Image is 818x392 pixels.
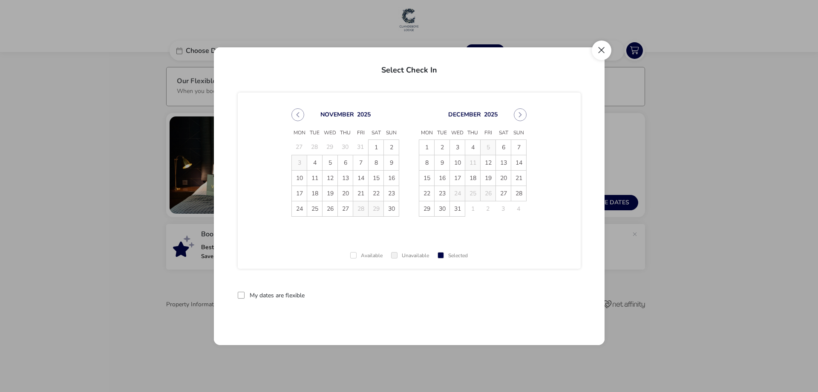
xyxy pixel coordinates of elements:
td: 21 [353,186,369,201]
td: 30 [338,139,353,155]
td: 18 [465,170,481,186]
span: 6 [496,140,511,155]
span: Wed [323,127,338,139]
td: 3 [292,155,307,170]
button: Close [592,41,611,60]
td: 13 [338,170,353,186]
span: 19 [323,186,337,201]
button: Choose Year [484,110,498,118]
td: 1 [369,139,384,155]
td: 29 [369,201,384,216]
td: 4 [307,155,323,170]
div: Available [350,253,383,258]
button: Previous Month [291,108,304,121]
span: 23 [384,186,399,201]
span: 16 [435,171,449,186]
span: Sat [369,127,384,139]
span: Thu [338,127,353,139]
td: 31 [353,139,369,155]
td: 2 [481,201,496,216]
span: 7 [353,155,368,170]
span: Wed [450,127,465,139]
span: 21 [511,171,526,186]
span: Fri [353,127,369,139]
span: Sun [384,127,399,139]
span: Tue [307,127,323,139]
td: 31 [450,201,465,216]
span: Sun [511,127,527,139]
div: Choose Date [284,98,534,227]
td: 4 [511,201,527,216]
span: 24 [292,201,307,216]
td: 22 [419,186,435,201]
td: 11 [465,155,481,170]
span: 27 [338,201,353,216]
button: Choose Month [320,110,354,118]
span: Fri [481,127,496,139]
td: 28 [353,201,369,216]
td: 15 [419,170,435,186]
td: 28 [307,139,323,155]
td: 22 [369,186,384,201]
span: 21 [353,186,368,201]
td: 23 [435,186,450,201]
td: 15 [369,170,384,186]
span: 20 [338,186,353,201]
td: 25 [465,186,481,201]
span: 17 [292,186,307,201]
span: 1 [369,140,383,155]
td: 29 [323,139,338,155]
td: 28 [511,186,527,201]
span: 29 [419,201,434,216]
span: 5 [323,155,337,170]
td: 18 [307,186,323,201]
td: 14 [511,155,527,170]
td: 9 [435,155,450,170]
td: 17 [292,186,307,201]
span: 2 [435,140,449,155]
span: 3 [450,140,465,155]
td: 2 [435,139,450,155]
td: 25 [307,201,323,216]
span: Sat [496,127,511,139]
span: Mon [292,127,307,139]
td: 24 [450,186,465,201]
span: 25 [307,201,322,216]
label: My dates are flexible [250,293,305,299]
span: 28 [511,186,526,201]
td: 20 [496,170,511,186]
td: 13 [496,155,511,170]
span: 22 [369,186,383,201]
span: 4 [465,140,480,155]
td: 12 [323,170,338,186]
td: 27 [496,186,511,201]
span: Thu [465,127,481,139]
td: 9 [384,155,399,170]
span: 1 [419,140,434,155]
span: 19 [481,171,495,186]
span: 11 [307,171,322,186]
td: 26 [323,201,338,216]
td: 26 [481,186,496,201]
td: 8 [419,155,435,170]
span: 4 [307,155,322,170]
td: 6 [338,155,353,170]
td: 30 [435,201,450,216]
td: 20 [338,186,353,201]
span: 23 [435,186,449,201]
td: 11 [307,170,323,186]
td: 12 [481,155,496,170]
td: 21 [511,170,527,186]
span: 18 [465,171,480,186]
td: 5 [481,139,496,155]
span: 2 [384,140,399,155]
